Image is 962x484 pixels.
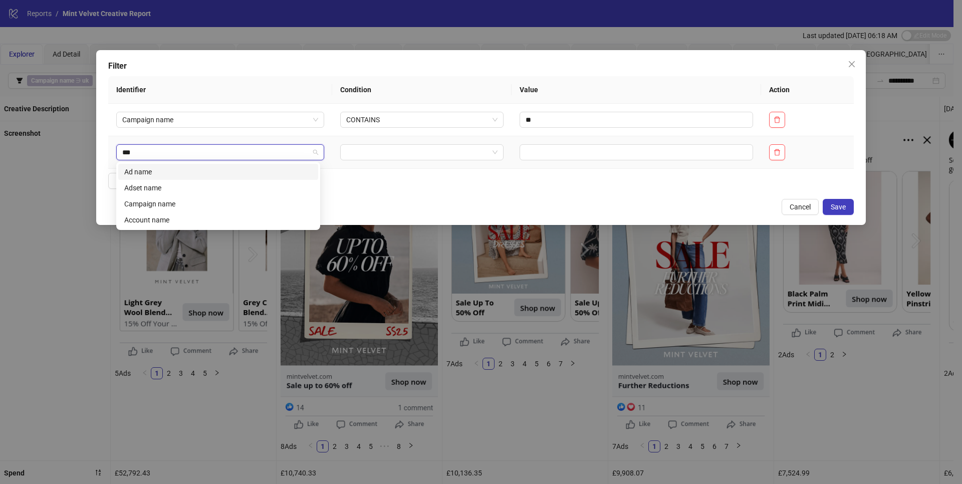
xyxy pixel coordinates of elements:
div: Filter [108,60,854,72]
div: Ad name [118,164,318,180]
div: Account name [124,214,312,225]
div: Account name [118,212,318,228]
th: Value [512,76,761,104]
span: Campaign name [122,112,318,127]
th: Condition [332,76,512,104]
span: close [848,60,856,68]
div: Campaign name [118,196,318,212]
span: CONTAINS [346,112,498,127]
button: Add [108,173,148,189]
span: Save [831,203,846,211]
th: Identifier [108,76,332,104]
button: Cancel [782,199,819,215]
th: Action [761,76,854,104]
div: Adset name [118,180,318,196]
div: Campaign name [124,198,312,209]
button: Save [823,199,854,215]
span: Cancel [790,203,811,211]
span: delete [774,116,781,123]
div: Adset name [124,182,312,193]
span: delete [774,149,781,156]
button: Close [844,56,860,72]
div: Ad name [124,166,312,177]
